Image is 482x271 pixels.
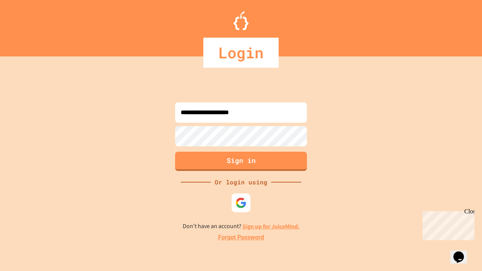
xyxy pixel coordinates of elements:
p: Don't have an account? [183,222,300,231]
iframe: chat widget [450,241,474,263]
button: Sign in [175,152,307,171]
img: Logo.svg [233,11,249,30]
div: Chat with us now!Close [3,3,52,48]
img: google-icon.svg [235,197,247,209]
div: Or login using [211,178,271,187]
a: Forgot Password [218,233,264,242]
div: Login [203,38,279,68]
a: Sign up for JuiceMind. [243,222,300,230]
iframe: chat widget [419,208,474,240]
